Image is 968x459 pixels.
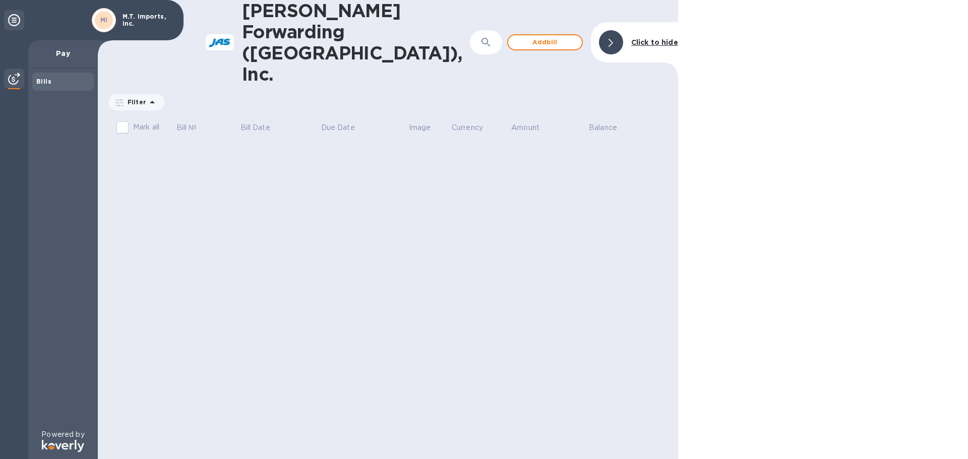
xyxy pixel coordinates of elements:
[452,122,483,133] p: Currency
[36,78,51,85] b: Bills
[409,122,431,133] p: Image
[589,122,617,133] p: Balance
[511,122,539,133] p: Amount
[631,38,678,46] b: Click to hide
[516,36,574,48] span: Add bill
[100,16,108,24] b: MI
[176,122,197,133] p: Bill №
[589,122,630,133] span: Balance
[321,122,368,133] span: Due Date
[133,122,159,133] p: Mark all
[36,48,90,58] p: Pay
[511,122,553,133] span: Amount
[124,98,146,106] p: Filter
[42,440,84,452] img: Logo
[507,34,583,50] button: Addbill
[41,429,84,440] p: Powered by
[240,122,283,133] span: Bill Date
[240,122,270,133] p: Bill Date
[123,13,173,27] p: M.T. Imports, Inc.
[176,122,210,133] span: Bill №
[321,122,355,133] p: Due Date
